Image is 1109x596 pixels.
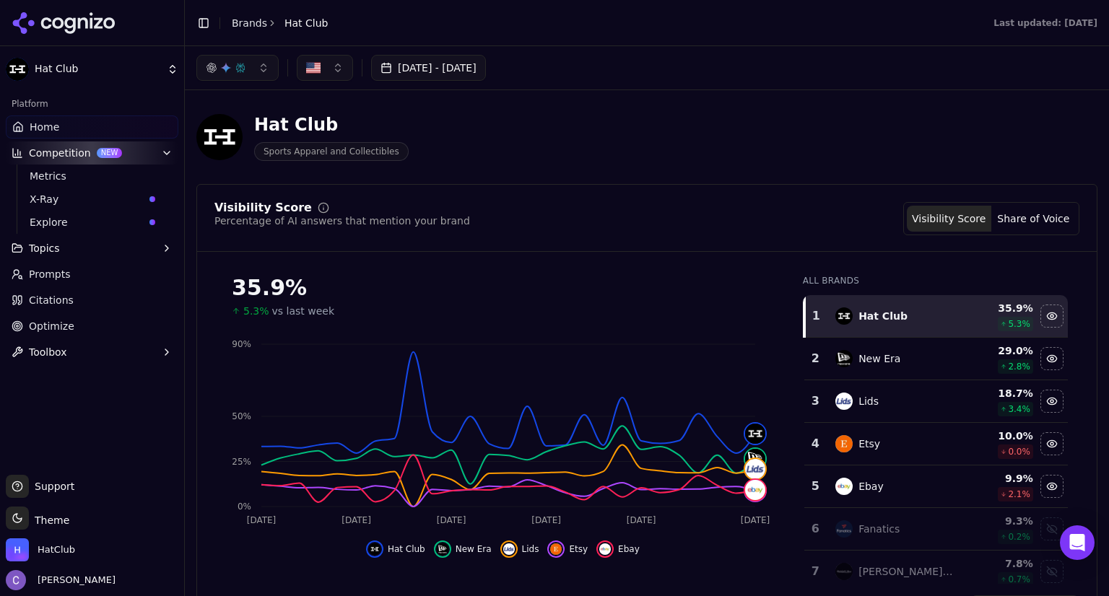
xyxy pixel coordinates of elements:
span: Metrics [30,169,155,183]
button: Hide new era data [1040,347,1064,370]
div: Last updated: [DATE] [993,17,1097,29]
button: Hide etsy data [1040,432,1064,455]
div: 9.3 % [966,514,1033,528]
img: etsy [835,435,853,452]
span: 2.1 % [1008,488,1030,500]
div: 35.9 % [232,275,774,301]
span: 5.3% [243,304,269,318]
div: 3 [810,393,821,410]
div: Fanatics [858,522,900,536]
div: Visibility Score [214,202,312,214]
img: Hat Club [6,58,29,81]
tspan: [DATE] [741,515,770,525]
img: ebay [599,543,611,555]
div: 18.7 % [966,386,1033,400]
span: Home [30,120,59,134]
span: vs last week [272,304,335,318]
img: hat club [745,424,765,444]
img: Chris Hayes [6,570,26,590]
span: Etsy [569,543,588,555]
img: new era [745,449,765,469]
span: 0.0 % [1008,446,1030,457]
button: Hide new era data [434,540,492,558]
nav: breadcrumb [232,16,328,30]
a: Prompts [6,263,178,286]
button: Visibility Score [907,206,991,232]
img: mitchell & ness [835,563,853,580]
img: Hat Club [196,114,243,160]
span: Theme [29,514,69,526]
tspan: 50% [232,411,251,421]
span: Toolbox [29,345,67,359]
span: New Era [456,543,492,555]
img: US [306,61,321,75]
tspan: [DATE] [342,515,371,525]
span: NEW [97,148,123,158]
button: Hide lids data [500,540,539,558]
button: Show fanatics data [1040,517,1064,540]
img: new era [835,350,853,367]
button: Open organization switcher [6,538,75,561]
div: Etsy [858,437,880,451]
div: New Era [858,351,900,366]
span: X-Ray [30,192,144,206]
div: Lids [858,394,879,408]
span: [PERSON_NAME] [32,574,116,587]
button: [DATE] - [DATE] [371,55,486,81]
span: Support [29,479,74,494]
button: Hide etsy data [547,540,588,558]
tr: 1hat clubHat Club35.9%5.3%Hide hat club data [804,295,1068,338]
img: new era [437,543,448,555]
img: lids [835,393,853,410]
img: hat club [369,543,380,555]
div: Ebay [858,479,884,494]
img: HatClub [6,538,29,561]
tr: 4etsyEtsy10.0%0.0%Hide etsy data [804,423,1068,465]
div: 5 [810,478,821,495]
span: Citations [29,293,74,307]
span: 2.8 % [1008,361,1030,372]
span: Optimize [29,319,74,333]
button: Toolbox [6,341,178,364]
button: Hide hat club data [1040,304,1064,328]
img: lids [745,459,765,479]
span: HatClub [38,543,75,556]
button: Hide lids data [1040,390,1064,413]
span: 0.2 % [1008,531,1030,543]
span: Hat Club [388,543,425,555]
tspan: [DATE] [627,515,656,525]
div: 35.9 % [966,301,1033,315]
span: Prompts [29,267,71,281]
div: 7.8 % [966,556,1033,571]
tspan: 0% [238,501,251,512]
div: Open Intercom Messenger [1060,525,1095,560]
a: Optimize [6,315,178,338]
img: ebay [835,478,853,495]
div: 1 [812,307,821,325]
span: 5.3 % [1008,318,1030,330]
a: Citations [6,289,178,312]
div: 2 [810,350,821,367]
div: 9.9 % [966,471,1033,486]
a: Brands [232,17,267,29]
span: Hat Club [284,16,328,30]
button: Share of Voice [991,206,1076,232]
button: Hide hat club data [366,540,425,558]
div: Hat Club [858,309,908,323]
button: CompetitionNEW [6,141,178,165]
tspan: [DATE] [247,515,277,525]
button: Show mitchell & ness data [1040,560,1064,583]
img: fanatics [835,520,853,538]
div: Platform [6,92,178,115]
div: 10.0 % [966,429,1033,443]
div: [PERSON_NAME] & [PERSON_NAME] [858,564,954,579]
button: Open user button [6,570,116,590]
span: Lids [522,543,539,555]
div: 29.0 % [966,343,1033,358]
div: 4 [810,435,821,452]
div: Hat Club [254,113,409,136]
tspan: [DATE] [437,515,466,525]
button: Hide ebay data [1040,475,1064,498]
div: 6 [810,520,821,538]
img: etsy [550,543,562,555]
